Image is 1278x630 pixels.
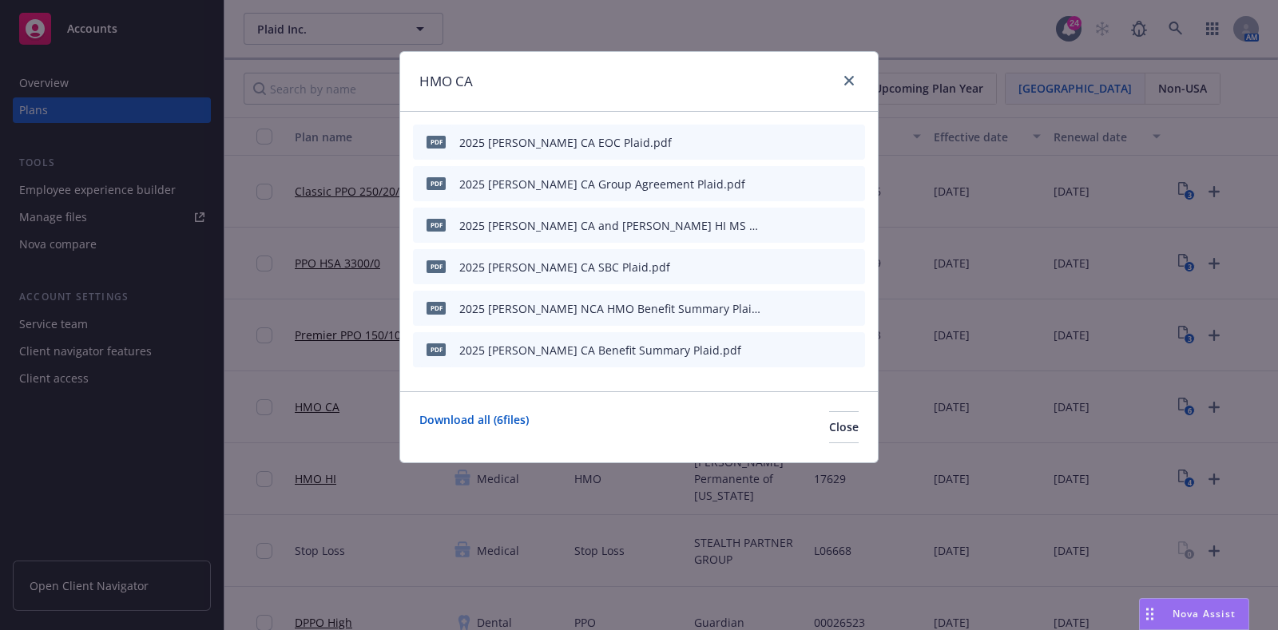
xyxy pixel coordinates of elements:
[793,134,806,151] button: download file
[846,217,859,234] button: archive file
[1173,607,1236,620] span: Nova Assist
[846,342,859,359] button: archive file
[427,177,446,189] span: pdf
[1139,598,1249,630] button: Nova Assist
[459,259,670,275] div: 2025 [PERSON_NAME] CA SBC Plaid.pdf
[459,176,745,192] div: 2025 [PERSON_NAME] CA Group Agreement Plaid.pdf
[819,176,833,192] button: preview file
[819,134,833,151] button: preview file
[459,342,741,359] div: 2025 [PERSON_NAME] CA Benefit Summary Plaid.pdf
[793,217,806,234] button: download file
[829,419,859,434] span: Close
[846,300,859,317] button: archive file
[427,260,446,272] span: pdf
[819,259,833,275] button: preview file
[793,300,806,317] button: download file
[427,343,446,355] span: pdf
[793,176,806,192] button: download file
[846,176,859,192] button: archive file
[1140,599,1160,629] div: Drag to move
[819,300,833,317] button: preview file
[846,259,859,275] button: archive file
[846,134,859,151] button: archive file
[427,136,446,148] span: pdf
[419,411,529,443] a: Download all ( 6 files)
[459,134,672,151] div: 2025 [PERSON_NAME] CA EOC Plaid.pdf
[793,259,806,275] button: download file
[459,217,764,234] div: 2025 [PERSON_NAME] CA and [PERSON_NAME] HI MS Benefit Summary Plaid.pdf
[459,300,764,317] div: 2025 [PERSON_NAME] NCA HMO Benefit Summary Plaid.pdf
[839,71,859,90] a: close
[419,71,473,92] h1: HMO CA
[819,217,833,234] button: preview file
[819,342,833,359] button: preview file
[427,302,446,314] span: pdf
[793,342,806,359] button: download file
[829,411,859,443] button: Close
[427,219,446,231] span: pdf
